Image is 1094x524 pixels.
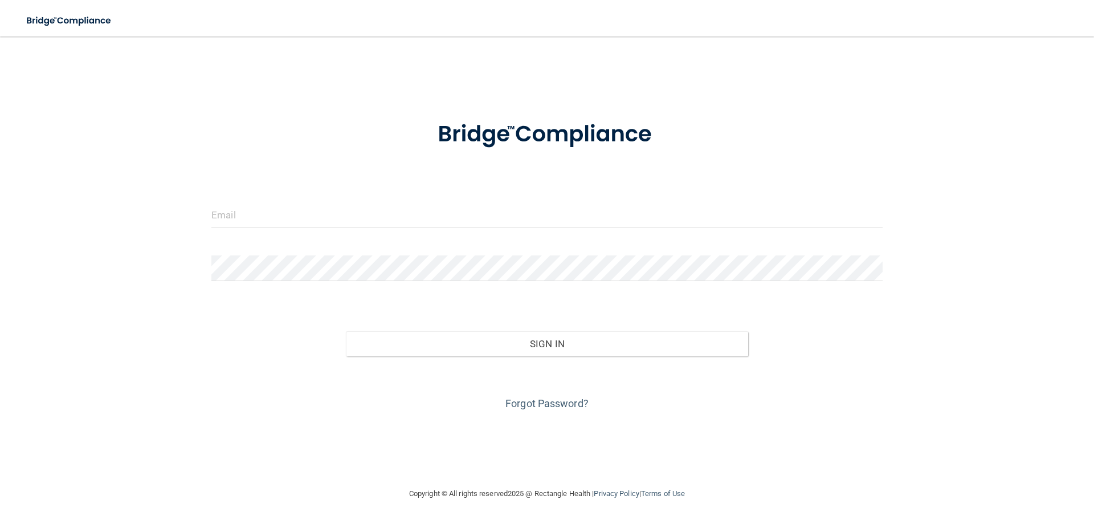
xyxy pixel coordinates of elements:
[346,331,749,356] button: Sign In
[641,489,685,498] a: Terms of Use
[211,202,883,228] input: Email
[594,489,639,498] a: Privacy Policy
[505,397,589,409] a: Forgot Password?
[414,105,680,164] img: bridge_compliance_login_screen.278c3ca4.svg
[339,476,755,512] div: Copyright © All rights reserved 2025 @ Rectangle Health | |
[17,9,122,33] img: bridge_compliance_login_screen.278c3ca4.svg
